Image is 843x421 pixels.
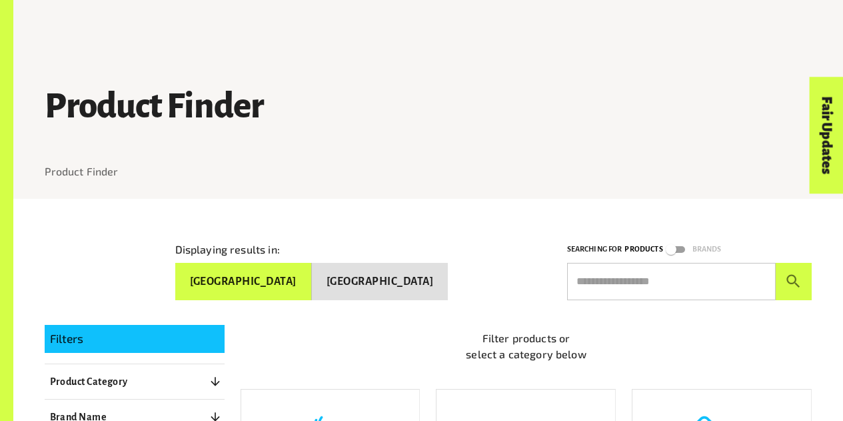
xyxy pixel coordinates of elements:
[45,163,812,179] nav: breadcrumb
[312,263,448,300] button: [GEOGRAPHIC_DATA]
[241,330,812,362] p: Filter products or select a category below
[624,243,662,256] p: Products
[45,87,812,125] h1: Product Finder
[175,242,280,258] p: Displaying results in:
[50,330,219,348] p: Filters
[50,374,128,390] p: Product Category
[45,165,119,177] a: Product Finder
[175,263,312,300] button: [GEOGRAPHIC_DATA]
[567,243,622,256] p: Searching for
[692,243,722,256] p: Brands
[45,370,225,394] button: Product Category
